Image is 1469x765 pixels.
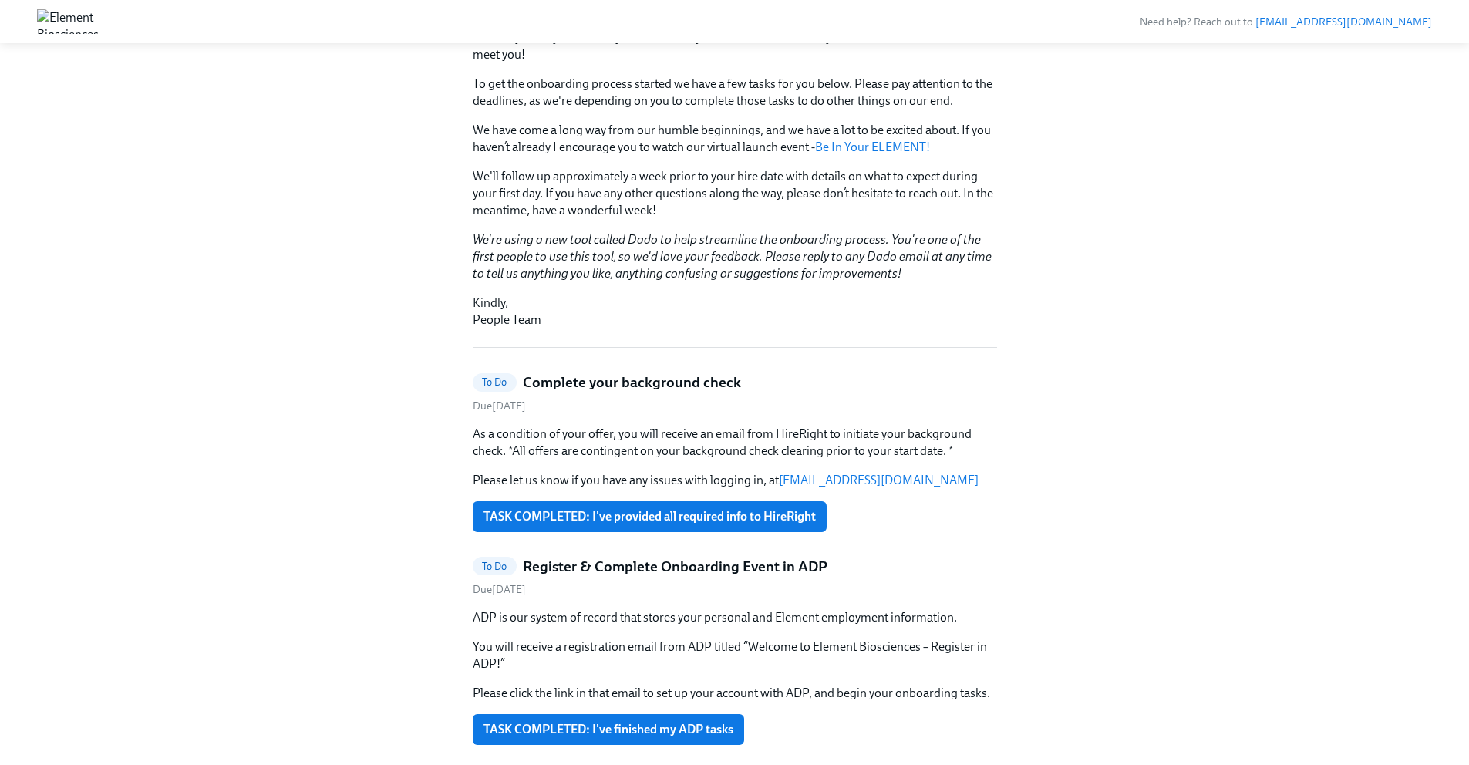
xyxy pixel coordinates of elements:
[473,426,997,460] p: As a condition of your offer, you will receive an email from HireRight to initiate your backgroun...
[37,9,99,34] img: Element Biosciences
[523,372,741,393] h5: Complete your background check
[523,557,827,577] h5: Register & Complete Onboarding Event in ADP
[473,685,997,702] p: Please click the link in that email to set up your account with ADP, and begin your onboarding ta...
[473,609,997,626] p: ADP is our system of record that stores your personal and Element employment information.
[473,557,997,598] a: To DoRegister & Complete Onboarding Event in ADPDue[DATE]
[473,472,997,489] p: Please let us know if you have any issues with logging in, at
[483,722,733,737] span: TASK COMPLETED: I've finished my ADP tasks
[473,295,997,329] p: Kindly, People Team
[483,509,816,524] span: TASK COMPLETED: I've provided all required info to HireRight
[473,372,997,413] a: To DoComplete your background checkDue[DATE]
[473,501,827,532] button: TASK COMPLETED: I've provided all required info to HireRight
[473,583,526,596] span: Monday, September 29th 2025, 9:00 am
[473,76,997,110] p: To get the onboarding process started we have a few tasks for you below. Please pay attention to ...
[473,714,744,745] button: TASK COMPLETED: I've finished my ADP tasks
[815,140,930,154] a: Be In Your ELEMENT!
[473,639,997,672] p: You will receive a registration email from ADP titled “Welcome to Element Biosciences – Register ...
[473,168,997,219] p: We'll follow up approximately a week prior to your hire date with details on what to expect durin...
[473,232,992,281] em: We're using a new tool called Dado to help streamline the onboarding process. You're one of the f...
[473,122,997,156] p: We have come a long way from our humble beginnings, and we have a lot to be excited about. If you...
[473,399,526,413] span: Due [DATE]
[1140,15,1432,29] span: Need help? Reach out to
[473,376,517,388] span: To Do
[1255,15,1432,29] a: [EMAIL_ADDRESS][DOMAIN_NAME]
[473,561,517,572] span: To Do
[779,473,979,487] a: [EMAIL_ADDRESS][DOMAIN_NAME]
